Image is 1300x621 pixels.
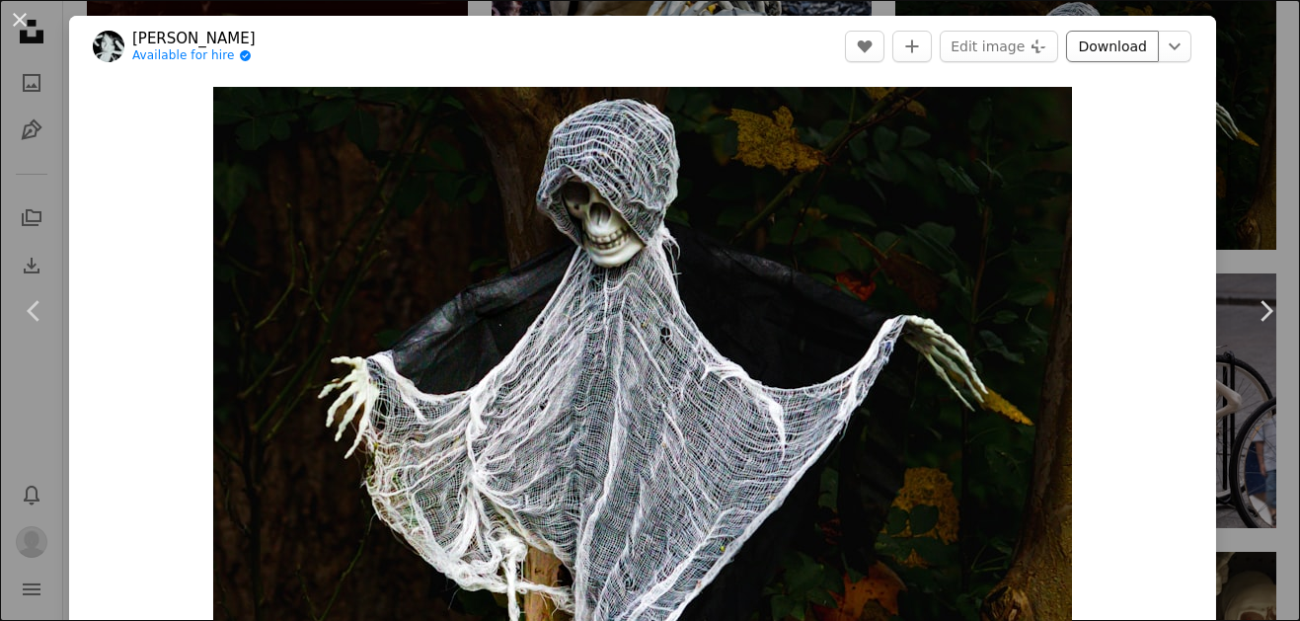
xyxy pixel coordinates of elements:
a: [PERSON_NAME] [132,29,256,48]
a: Next [1231,216,1300,406]
button: Edit image [940,31,1058,62]
button: Add to Collection [892,31,932,62]
button: Like [845,31,884,62]
button: Choose download size [1158,31,1191,62]
img: Go to Ashley Levinson's profile [93,31,124,62]
a: Available for hire [132,48,256,64]
a: Download [1066,31,1159,62]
